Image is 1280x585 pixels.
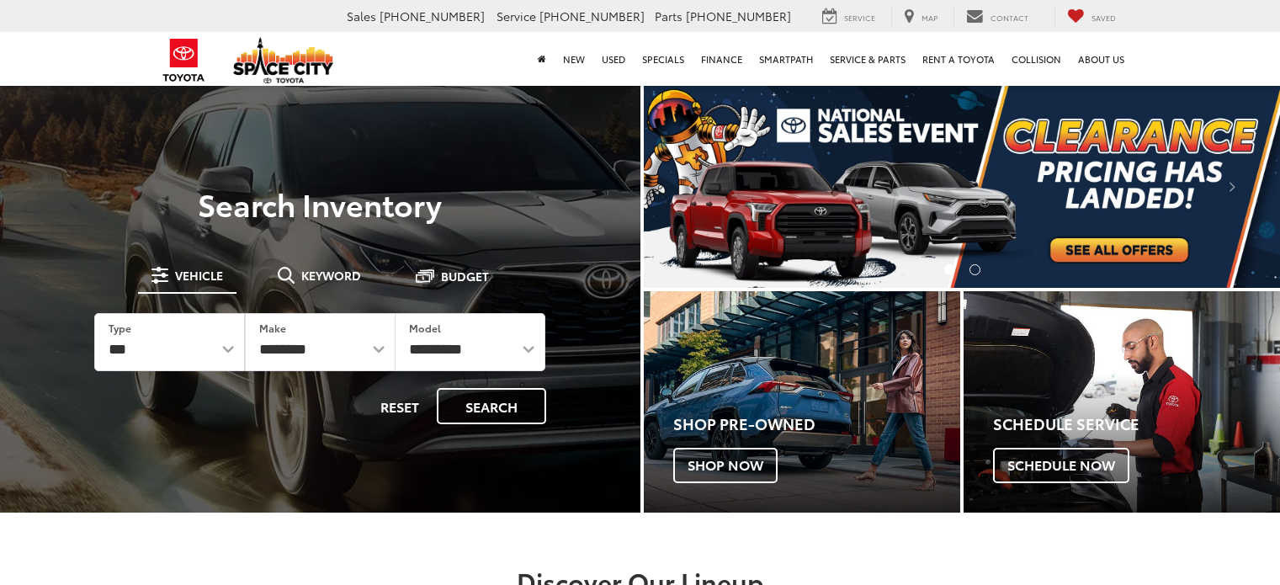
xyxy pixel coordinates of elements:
[644,291,960,513] div: Toyota
[380,8,485,24] span: [PHONE_NUMBER]
[1054,8,1129,26] a: My Saved Vehicles
[1091,12,1116,23] span: Saved
[844,12,875,23] span: Service
[914,32,1003,86] a: Rent a Toyota
[944,264,955,275] li: Go to slide number 1.
[921,12,937,23] span: Map
[821,32,914,86] a: Service & Parts
[301,269,361,281] span: Keyword
[964,291,1280,513] a: Schedule Service Schedule Now
[109,321,131,335] label: Type
[1003,32,1070,86] a: Collision
[497,8,536,24] span: Service
[593,32,634,86] a: Used
[993,448,1129,483] span: Schedule Now
[634,32,693,86] a: Specials
[152,33,215,88] img: Toyota
[175,269,223,281] span: Vehicle
[953,8,1041,26] a: Contact
[693,32,751,86] a: Finance
[751,32,821,86] a: SmartPath
[555,32,593,86] a: New
[529,32,555,86] a: Home
[233,37,334,83] img: Space City Toyota
[644,291,960,513] a: Shop Pre-Owned Shop Now
[991,12,1028,23] span: Contact
[366,388,433,424] button: Reset
[539,8,645,24] span: [PHONE_NUMBER]
[441,270,489,282] span: Budget
[810,8,888,26] a: Service
[644,118,739,254] button: Click to view previous picture.
[71,187,570,221] h3: Search Inventory
[673,448,778,483] span: Shop Now
[409,321,441,335] label: Model
[686,8,791,24] span: [PHONE_NUMBER]
[891,8,950,26] a: Map
[259,321,286,335] label: Make
[1185,118,1280,254] button: Click to view next picture.
[969,264,980,275] li: Go to slide number 2.
[964,291,1280,513] div: Toyota
[993,416,1280,433] h4: Schedule Service
[437,388,546,424] button: Search
[347,8,376,24] span: Sales
[673,416,960,433] h4: Shop Pre-Owned
[655,8,682,24] span: Parts
[1070,32,1133,86] a: About Us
